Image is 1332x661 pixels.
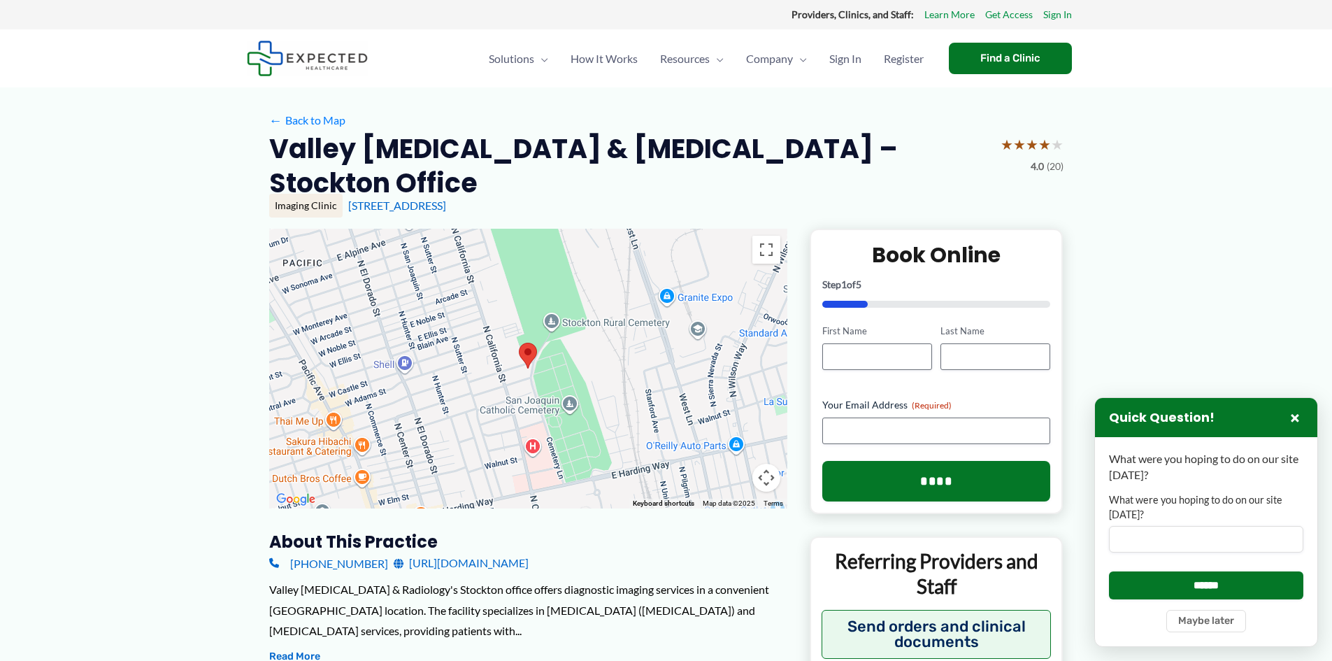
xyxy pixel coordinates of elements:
span: ★ [1013,132,1026,157]
img: Google [273,490,319,509]
span: ★ [1051,132,1064,157]
span: ★ [1001,132,1013,157]
span: Solutions [489,34,534,83]
a: How It Works [559,34,649,83]
p: Step of [822,280,1051,290]
h3: About this practice [269,531,787,553]
span: (Required) [912,400,952,411]
div: Valley [MEDICAL_DATA] & Radiology's Stockton office offers diagnostic imaging services in a conve... [269,579,787,641]
button: Keyboard shortcuts [633,499,694,509]
h3: Quick Question! [1109,410,1215,426]
p: Referring Providers and Staff [822,548,1052,599]
img: Expected Healthcare Logo - side, dark font, small [247,41,368,76]
a: ResourcesMenu Toggle [649,34,735,83]
span: ★ [1026,132,1038,157]
a: Sign In [818,34,873,83]
span: 1 [841,278,847,290]
h2: Valley [MEDICAL_DATA] & [MEDICAL_DATA] – Stockton Office [269,132,989,201]
span: Menu Toggle [534,34,548,83]
span: 4.0 [1031,157,1044,176]
a: [STREET_ADDRESS] [348,199,446,212]
span: Sign In [829,34,861,83]
span: Register [884,34,924,83]
label: What were you hoping to do on our site [DATE]? [1109,493,1303,522]
span: ← [269,113,282,127]
button: Map camera controls [752,464,780,492]
span: ★ [1038,132,1051,157]
span: Company [746,34,793,83]
label: Your Email Address [822,398,1051,412]
a: Sign In [1043,6,1072,24]
p: What were you hoping to do on our site [DATE]? [1109,451,1303,483]
label: First Name [822,325,932,338]
a: Get Access [985,6,1033,24]
button: Toggle fullscreen view [752,236,780,264]
span: Resources [660,34,710,83]
a: Register [873,34,935,83]
button: Close [1287,409,1303,426]
a: SolutionsMenu Toggle [478,34,559,83]
h2: Book Online [822,241,1051,269]
a: Terms (opens in new tab) [764,499,783,507]
a: [PHONE_NUMBER] [269,553,388,574]
a: Find a Clinic [949,43,1072,74]
nav: Primary Site Navigation [478,34,935,83]
span: 5 [856,278,861,290]
button: Maybe later [1166,610,1246,632]
strong: Providers, Clinics, and Staff: [792,8,914,20]
label: Last Name [940,325,1050,338]
span: Menu Toggle [793,34,807,83]
a: Open this area in Google Maps (opens a new window) [273,490,319,509]
a: ←Back to Map [269,110,345,131]
span: How It Works [571,34,638,83]
span: Menu Toggle [710,34,724,83]
a: Learn More [924,6,975,24]
a: CompanyMenu Toggle [735,34,818,83]
button: Send orders and clinical documents [822,610,1052,659]
span: Map data ©2025 [703,499,755,507]
a: [URL][DOMAIN_NAME] [394,553,529,574]
span: (20) [1047,157,1064,176]
div: Imaging Clinic [269,194,343,218]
